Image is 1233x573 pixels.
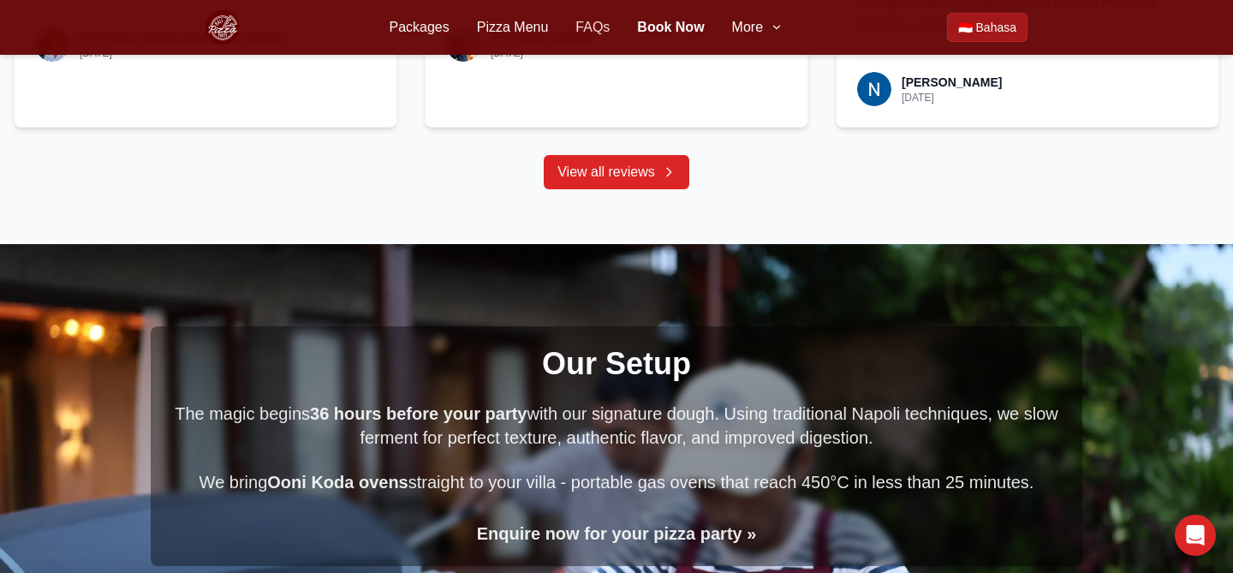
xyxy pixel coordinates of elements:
[732,17,783,38] button: More
[947,13,1027,42] a: Beralih ke Bahasa Indonesia
[329,522,904,546] a: Enquire now for your pizza party »
[205,10,240,45] img: Bali Pizza Party Logo
[544,155,689,189] a: View all reviews
[171,402,1062,450] p: The magic begins with our signature dough. Using traditional Napoli techniques, we slow ferment f...
[637,17,704,38] a: Book Now
[976,19,1016,36] span: Bahasa
[310,404,527,423] strong: 36 hours before your party
[902,74,1198,91] p: [PERSON_NAME]
[1175,515,1216,556] div: Open Intercom Messenger
[575,17,610,38] a: FAQs
[171,347,1062,381] h2: Our Setup
[732,17,763,38] span: More
[267,473,408,492] strong: Ooni Koda ovens
[389,17,449,38] a: Packages
[477,17,549,38] a: Pizza Menu
[171,470,1062,494] p: We bring straight to your villa - portable gas ovens that reach 450°C in less than 25 minutes.
[902,91,1198,104] p: [DATE]
[857,72,891,106] img: Nicole Newell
